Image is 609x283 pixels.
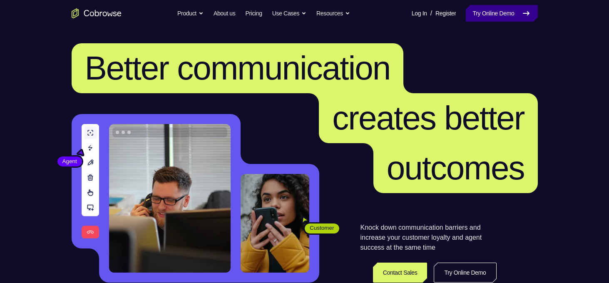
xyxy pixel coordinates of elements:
[466,5,537,22] a: Try Online Demo
[435,5,456,22] a: Register
[272,5,306,22] button: Use Cases
[72,8,122,18] a: Go to the home page
[412,5,427,22] a: Log In
[430,8,432,18] span: /
[214,5,235,22] a: About us
[360,223,497,253] p: Knock down communication barriers and increase your customer loyalty and agent success at the sam...
[332,99,524,137] span: creates better
[373,263,428,283] a: Contact Sales
[245,5,262,22] a: Pricing
[316,5,350,22] button: Resources
[177,5,204,22] button: Product
[387,149,524,186] span: outcomes
[109,124,231,273] img: A customer support agent talking on the phone
[434,263,496,283] a: Try Online Demo
[85,50,390,87] span: Better communication
[241,174,309,273] img: A customer holding their phone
